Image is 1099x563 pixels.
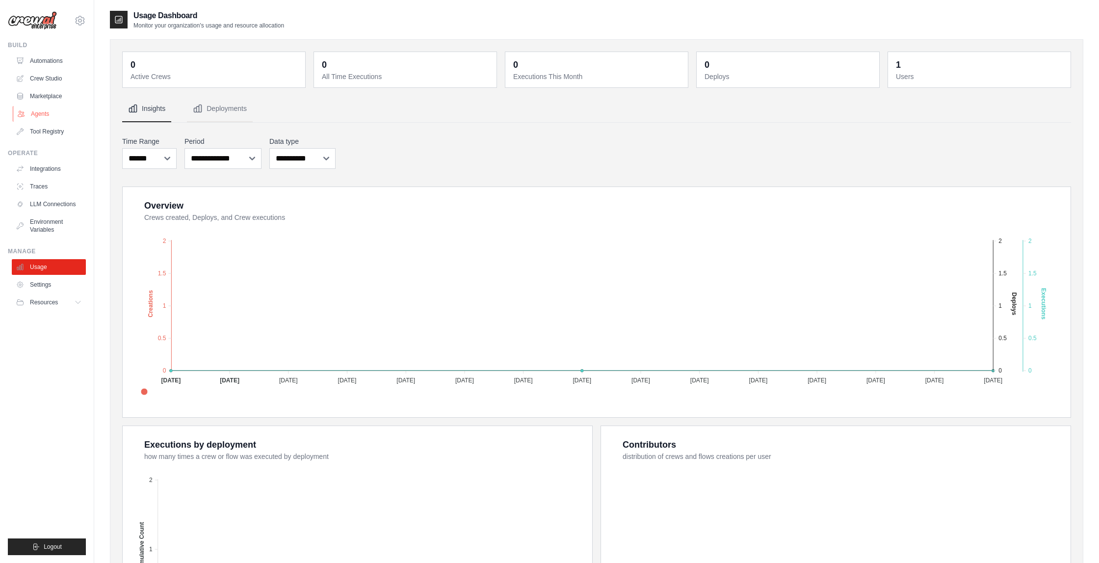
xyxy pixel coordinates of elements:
tspan: [DATE] [749,377,768,384]
h2: Usage Dashboard [133,10,284,22]
button: Deployments [187,96,253,122]
tspan: 1 [163,302,166,309]
div: Operate [8,149,86,157]
tspan: 1.5 [998,270,1007,277]
div: Contributors [623,438,676,452]
tspan: [DATE] [808,377,826,384]
div: 0 [513,58,518,72]
a: Crew Studio [12,71,86,86]
div: 0 [705,58,709,72]
tspan: 0 [998,367,1002,374]
div: Overview [144,199,183,213]
a: LLM Connections [12,196,86,212]
tspan: [DATE] [866,377,885,384]
tspan: [DATE] [514,377,533,384]
tspan: [DATE] [984,377,1002,384]
dt: distribution of crews and flows creations per user [623,452,1059,461]
tspan: [DATE] [925,377,944,384]
a: Agents [13,106,87,122]
nav: Tabs [122,96,1071,122]
tspan: 1 [1028,302,1032,309]
dt: Crews created, Deploys, and Crew executions [144,213,1059,222]
label: Time Range [122,136,177,146]
tspan: 1 [998,302,1002,309]
img: Logo [8,11,57,30]
span: Resources [30,298,58,306]
tspan: 0 [1028,367,1032,374]
dt: All Time Executions [322,72,491,81]
button: Resources [12,295,86,310]
label: Period [184,136,262,146]
a: Tool Registry [12,124,86,139]
tspan: [DATE] [631,377,650,384]
tspan: [DATE] [338,377,357,384]
text: Executions [1040,288,1047,320]
tspan: 2 [149,477,153,483]
a: Settings [12,277,86,293]
tspan: 1 [149,546,153,553]
tspan: [DATE] [455,377,474,384]
tspan: [DATE] [573,377,591,384]
text: Creations [147,290,154,318]
tspan: 0.5 [1028,335,1037,342]
tspan: 2 [163,238,166,244]
button: Logout [8,538,86,555]
div: 0 [322,58,327,72]
label: Data type [269,136,336,146]
a: Marketplace [12,88,86,104]
tspan: [DATE] [279,377,298,384]
div: Manage [8,247,86,255]
button: Insights [122,96,171,122]
div: 0 [131,58,135,72]
tspan: 2 [998,238,1002,244]
a: Automations [12,53,86,69]
tspan: 0.5 [158,335,166,342]
div: 1 [896,58,901,72]
tspan: [DATE] [396,377,415,384]
tspan: 1.5 [1028,270,1037,277]
tspan: 0 [163,367,166,374]
a: Integrations [12,161,86,177]
dt: how many times a crew or flow was executed by deployment [144,452,580,461]
dt: Deploys [705,72,873,81]
text: Deploys [1011,293,1018,316]
p: Monitor your organization's usage and resource allocation [133,22,284,29]
div: Build [8,41,86,49]
tspan: [DATE] [690,377,709,384]
tspan: 1.5 [158,270,166,277]
div: Executions by deployment [144,438,256,452]
dt: Active Crews [131,72,299,81]
span: Logout [44,543,62,551]
tspan: [DATE] [220,377,239,384]
tspan: 0.5 [998,335,1007,342]
a: Traces [12,179,86,194]
a: Environment Variables [12,214,86,238]
dt: Users [896,72,1065,81]
tspan: 2 [1028,238,1032,244]
tspan: [DATE] [161,377,181,384]
dt: Executions This Month [513,72,682,81]
a: Usage [12,259,86,275]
